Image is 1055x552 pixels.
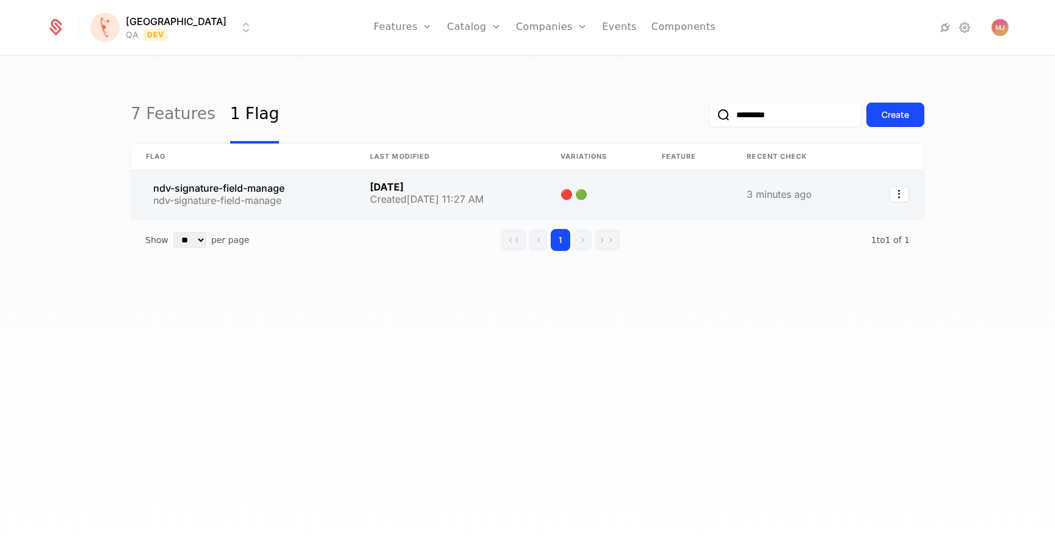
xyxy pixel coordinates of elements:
span: [GEOGRAPHIC_DATA] [126,14,227,29]
button: Open user button [992,19,1009,36]
button: Go to next page [573,229,592,251]
span: per page [211,234,250,246]
th: Feature [647,144,733,170]
span: 1 to 1 of [871,235,904,245]
button: Create [866,103,924,127]
select: Select page size [173,232,206,248]
button: Go to page 1 [551,229,570,251]
button: Select action [890,186,909,202]
div: Table pagination [131,219,924,261]
div: Create [882,109,909,121]
span: Dev [143,29,169,41]
th: Flag [131,144,355,170]
img: Milos Jacimovic [992,19,1009,36]
th: Last Modified [355,144,546,170]
th: Variations [546,144,647,170]
a: 1 Flag [230,86,280,143]
img: Florence [90,13,120,42]
span: Show [145,234,169,246]
button: Go to last page [595,229,620,251]
div: QA [126,29,139,41]
button: Select environment [94,14,253,41]
span: 1 [871,235,910,245]
button: Go to previous page [529,229,548,251]
button: Go to first page [501,229,526,251]
a: Settings [957,20,972,35]
a: 7 Features [131,86,216,143]
a: Integrations [938,20,952,35]
th: Recent check [732,144,858,170]
div: Page navigation [501,229,620,251]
